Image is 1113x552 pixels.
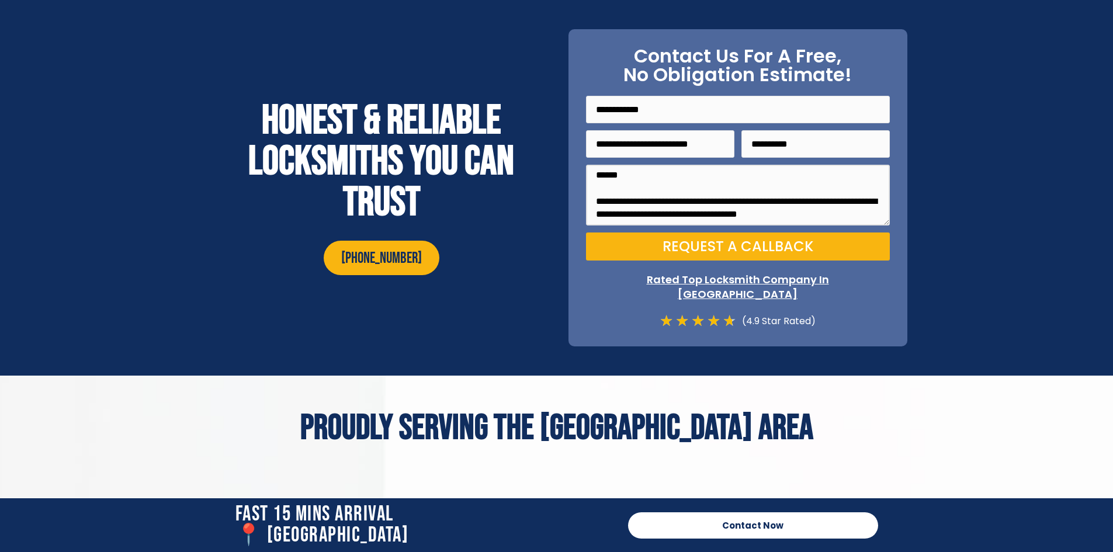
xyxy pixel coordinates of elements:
[663,239,813,254] span: Request a Callback
[707,313,720,329] i: ★
[723,313,736,329] i: ★
[586,96,890,268] form: On Point Locksmith
[212,411,902,446] h2: Proudly Serving The [GEOGRAPHIC_DATA] Area
[324,241,439,275] a: [PHONE_NUMBER]
[586,272,890,301] p: Rated Top Locksmith Company In [GEOGRAPHIC_DATA]
[722,521,783,530] span: Contact Now
[586,47,890,84] h2: Contact Us For A Free, No Obligation Estimate!
[341,249,422,268] span: [PHONE_NUMBER]
[691,313,705,329] i: ★
[235,504,616,546] h2: Fast 15 Mins Arrival 📍 [GEOGRAPHIC_DATA]
[628,512,878,539] a: Contact Now
[660,313,673,329] i: ★
[736,313,816,329] div: (4.9 Star Rated)
[675,313,689,329] i: ★
[586,232,890,261] button: Request a Callback
[660,313,736,329] div: 4.7/5
[212,100,551,223] h2: Honest & reliable locksmiths you can trust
